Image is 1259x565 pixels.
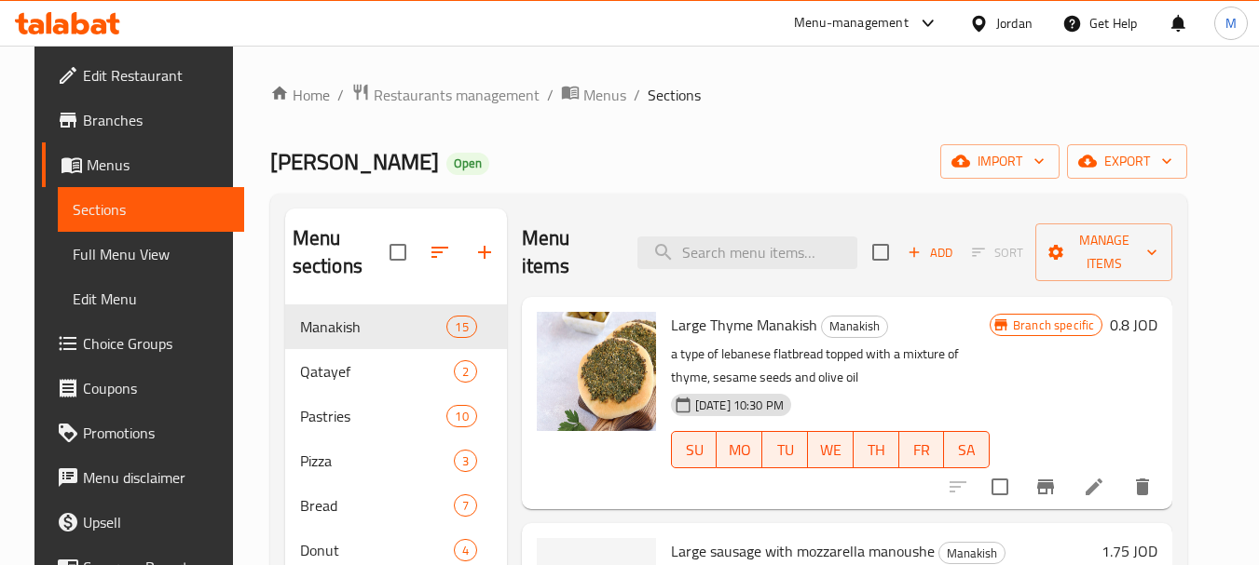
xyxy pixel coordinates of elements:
[42,366,245,410] a: Coupons
[821,316,888,338] div: Manakish
[1082,150,1172,173] span: export
[905,242,955,263] span: Add
[637,236,857,269] input: search
[83,64,230,87] span: Edit Restaurant
[980,467,1020,506] span: Select to update
[300,450,454,472] span: Pizza
[1023,464,1068,509] button: Branch-specific-item
[83,466,230,489] span: Menu disclaimer
[951,437,982,464] span: SA
[648,84,701,106] span: Sections
[1120,464,1165,509] button: delete
[1083,476,1105,498] a: Edit menu item
[462,230,507,275] button: Add section
[940,144,1060,179] button: import
[1110,312,1157,338] h6: 0.8 JOD
[42,142,245,187] a: Menus
[73,198,230,221] span: Sections
[300,494,454,517] div: Bread
[447,318,475,336] span: 15
[300,539,454,561] div: Donut
[561,83,626,107] a: Menus
[455,497,476,515] span: 7
[938,542,1006,564] div: Manakish
[42,455,245,500] a: Menu disclaimer
[861,437,892,464] span: TH
[996,13,1033,34] div: Jordan
[285,304,507,349] div: Manakish15
[671,343,990,389] p: a type of lebanese flatbread topped with a mixture of thyme, sesame seeds and olive oil
[900,238,960,267] span: Add item
[679,437,710,464] span: SU
[671,431,718,468] button: SU
[854,431,899,468] button: TH
[417,230,462,275] span: Sort sections
[939,543,1005,564] span: Manakish
[83,109,230,131] span: Branches
[907,437,937,464] span: FR
[454,494,477,517] div: items
[454,539,477,561] div: items
[822,316,887,337] span: Manakish
[285,394,507,438] div: Pastries10
[83,332,230,355] span: Choice Groups
[446,155,489,171] span: Open
[455,542,476,559] span: 4
[293,224,390,280] h2: Menu sections
[960,238,1035,267] span: Select section first
[42,321,245,366] a: Choice Groups
[547,84,554,106] li: /
[300,360,454,383] span: Qatayef
[1102,538,1157,564] h6: 1.75 JOD
[770,437,801,464] span: TU
[1006,316,1102,334] span: Branch specific
[724,437,755,464] span: MO
[861,233,900,272] span: Select section
[634,84,640,106] li: /
[762,431,808,468] button: TU
[42,410,245,455] a: Promotions
[1225,13,1237,34] span: M
[87,154,230,176] span: Menus
[285,349,507,394] div: Qatayef2
[688,397,791,414] span: [DATE] 10:30 PM
[83,377,230,399] span: Coupons
[73,243,230,265] span: Full Menu View
[73,288,230,310] span: Edit Menu
[815,437,846,464] span: WE
[58,232,245,276] a: Full Menu View
[42,500,245,545] a: Upsell
[899,431,945,468] button: FR
[537,312,656,431] img: Large Thyme Manakish
[671,311,817,339] span: Large Thyme Manakish
[1050,229,1158,276] span: Manage items
[808,431,854,468] button: WE
[58,276,245,321] a: Edit Menu
[717,431,762,468] button: MO
[42,53,245,98] a: Edit Restaurant
[1067,144,1187,179] button: export
[900,238,960,267] button: Add
[285,483,507,528] div: Bread7
[446,405,476,427] div: items
[378,233,417,272] span: Select all sections
[300,405,447,427] span: Pastries
[58,187,245,232] a: Sections
[300,316,447,338] span: Manakish
[285,438,507,483] div: Pizza3
[454,450,477,472] div: items
[955,150,1045,173] span: import
[455,363,476,381] span: 2
[446,153,489,175] div: Open
[337,84,344,106] li: /
[794,12,909,34] div: Menu-management
[42,98,245,142] a: Branches
[270,141,439,182] span: [PERSON_NAME]
[83,511,230,533] span: Upsell
[83,422,230,444] span: Promotions
[374,84,540,106] span: Restaurants management
[671,537,935,565] span: Large sausage with mozzarella manoushe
